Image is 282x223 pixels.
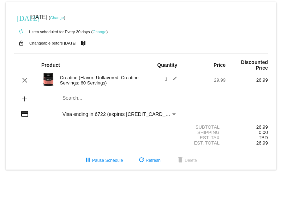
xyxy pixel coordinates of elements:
mat-icon: clear [20,76,29,84]
small: Changeable before [DATE] [29,41,77,45]
span: Delete [176,158,197,163]
mat-icon: [DATE] [17,13,25,22]
mat-icon: refresh [137,156,146,165]
mat-icon: edit [169,76,177,84]
mat-icon: live_help [79,39,88,48]
div: 29.99 [183,77,226,83]
div: Subtotal [183,124,226,130]
button: Pause Schedule [78,154,128,167]
span: Visa ending in 6722 (expires [CREDIT_CARD_DATA]) [62,111,181,117]
span: 1 [165,76,177,82]
strong: Product [41,62,60,68]
button: Refresh [132,154,166,167]
div: 26.99 [226,124,268,130]
span: 0.00 [259,130,268,135]
div: Est. Total [183,140,226,146]
mat-icon: add [20,95,29,103]
div: 26.99 [226,77,268,83]
a: Change [50,16,64,20]
span: TBD [259,135,268,140]
span: Pause Schedule [84,158,123,163]
small: ( ) [49,16,65,20]
strong: Quantity [157,62,177,68]
img: Image-1-Carousel-Creatine-60S-1000x1000-Transp.png [41,72,55,87]
small: ( ) [91,30,108,34]
span: Refresh [137,158,161,163]
mat-select: Payment Method [62,111,177,117]
span: 26.99 [256,140,268,146]
div: Est. Tax [183,135,226,140]
div: Creatine (Flavor: Unflavored, Creatine Servings: 60 Servings) [56,75,141,86]
input: Search... [62,95,177,101]
strong: Price [214,62,226,68]
mat-icon: autorenew [17,28,25,36]
button: Delete [170,154,203,167]
mat-icon: lock_open [17,39,25,48]
mat-icon: pause [84,156,92,165]
mat-icon: credit_card [20,110,29,118]
mat-icon: delete [176,156,185,165]
div: Shipping [183,130,226,135]
small: 1 item scheduled for Every 30 days [14,30,90,34]
a: Change [92,30,106,34]
strong: Discounted Price [241,59,268,71]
